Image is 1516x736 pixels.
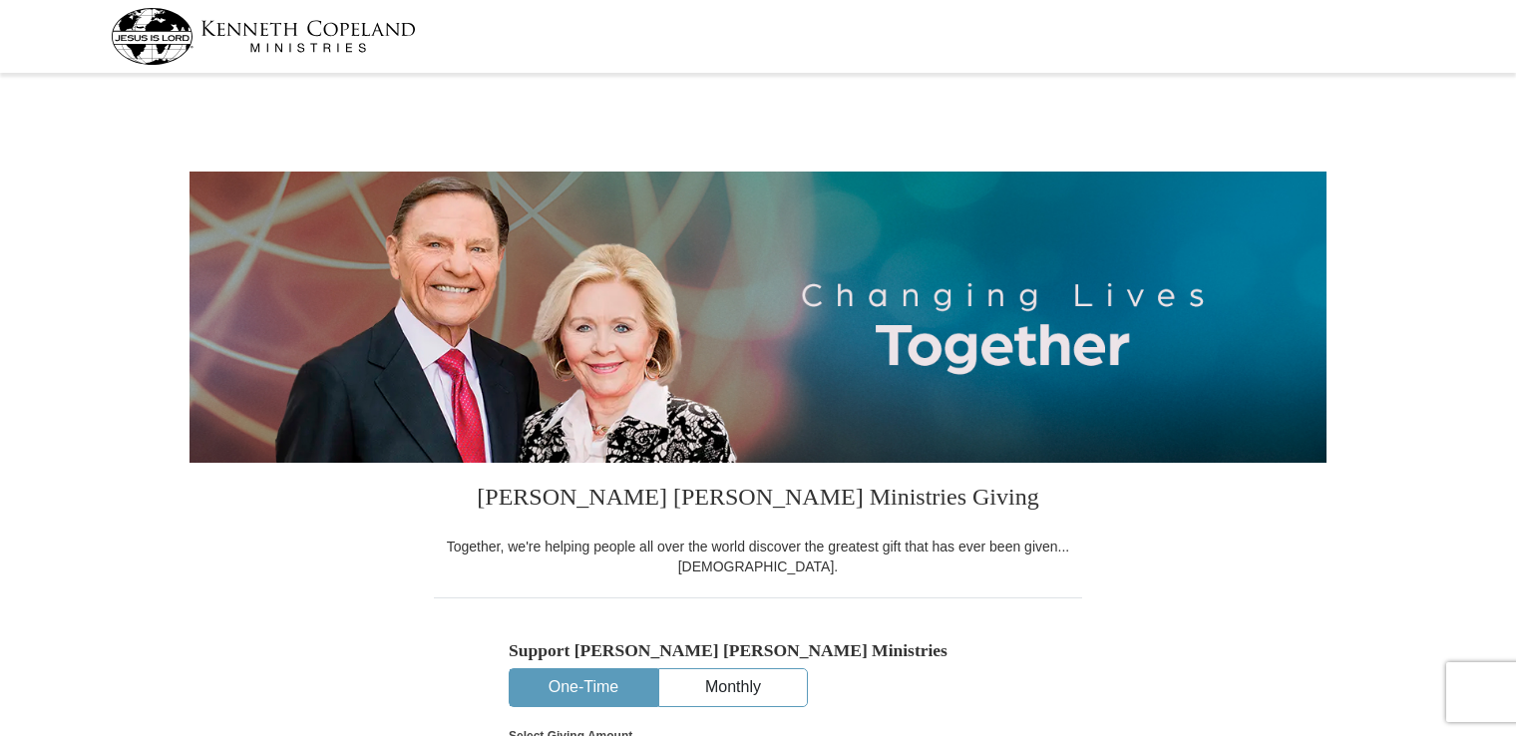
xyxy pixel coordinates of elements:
[510,669,657,706] button: One-Time
[434,537,1082,576] div: Together, we're helping people all over the world discover the greatest gift that has ever been g...
[659,669,807,706] button: Monthly
[434,463,1082,537] h3: [PERSON_NAME] [PERSON_NAME] Ministries Giving
[509,640,1007,661] h5: Support [PERSON_NAME] [PERSON_NAME] Ministries
[111,8,416,65] img: kcm-header-logo.svg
